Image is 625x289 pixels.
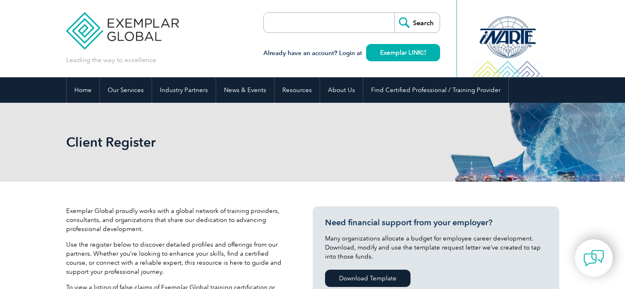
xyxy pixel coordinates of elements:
h3: Already have an account? Login at [263,48,440,58]
a: Download Template [325,270,411,287]
p: Many organizations allocate a budget for employee career development. Download, modify and use th... [325,234,547,261]
a: Industry Partners [152,77,216,103]
img: open_square.png [422,50,426,55]
h2: Client Register [66,136,411,149]
h3: Need financial support from your employer? [325,217,547,228]
a: Our Services [100,77,152,103]
img: contact-chat.png [583,248,604,268]
a: Resources [274,77,320,103]
p: Exemplar Global proudly works with a global network of training providers, consultants, and organ... [66,206,288,234]
p: Use the register below to discover detailed profiles and offerings from our partners. Whether you... [66,240,288,276]
a: Home [67,77,99,103]
a: News & Events [216,77,274,103]
a: Find Certified Professional / Training Provider [363,77,508,103]
input: Search [394,13,440,32]
a: About Us [320,77,363,103]
a: Exemplar LINK [366,44,440,61]
p: Leading the way to excellence [66,55,156,65]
